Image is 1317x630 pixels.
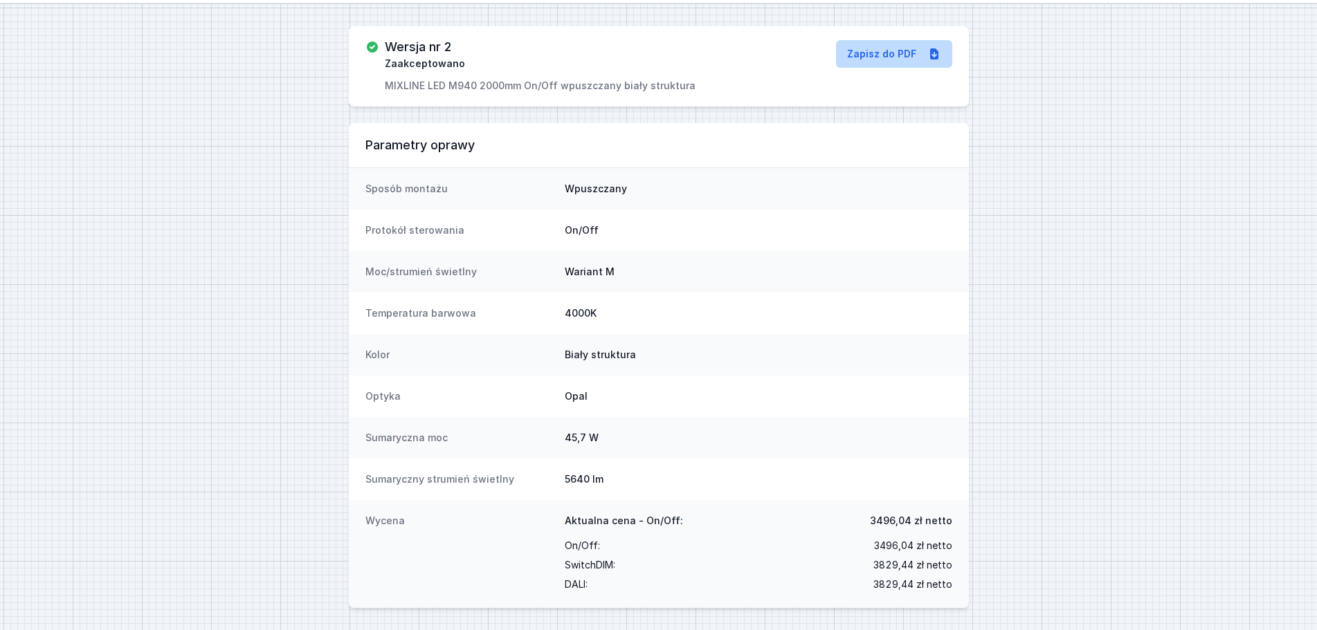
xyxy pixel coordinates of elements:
[365,265,554,279] dt: Moc/strumień świetlny
[565,265,952,279] dd: Wariant M
[365,223,554,237] dt: Protokół sterowania
[565,389,952,403] dd: Opal
[565,536,600,555] span: On/Off :
[873,555,952,575] span: 3829,44 zł netto
[365,431,554,445] dt: Sumaryczna moc
[565,472,952,486] dd: 5640 lm
[385,79,696,93] p: MIXLINE LED M940 2000mm On/Off wpuszczany biały struktura
[565,431,952,445] dd: 45,7 W
[365,472,554,486] dt: Sumaryczny strumień świetlny
[385,57,465,71] span: Zaakceptowano
[836,40,952,68] a: Zapisz do PDF
[565,223,952,237] dd: On/Off
[565,514,683,528] span: Aktualna cena - On/Off:
[365,514,554,594] dt: Wycena
[870,514,952,528] span: 3496,04 zł netto
[565,306,952,320] dd: 4000K
[365,348,554,362] dt: Kolor
[874,536,952,555] span: 3496,04 zł netto
[365,389,554,403] dt: Optyka
[365,182,554,196] dt: Sposób montażu
[565,348,952,362] dd: Biały struktura
[565,555,615,575] span: SwitchDIM :
[565,575,588,594] span: DALI :
[365,137,952,154] h3: Parametry oprawy
[873,575,952,594] span: 3829,44 zł netto
[565,182,952,196] dd: Wpuszczany
[385,40,451,54] h3: Wersja nr 2
[365,306,554,320] dt: Temperatura barwowa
